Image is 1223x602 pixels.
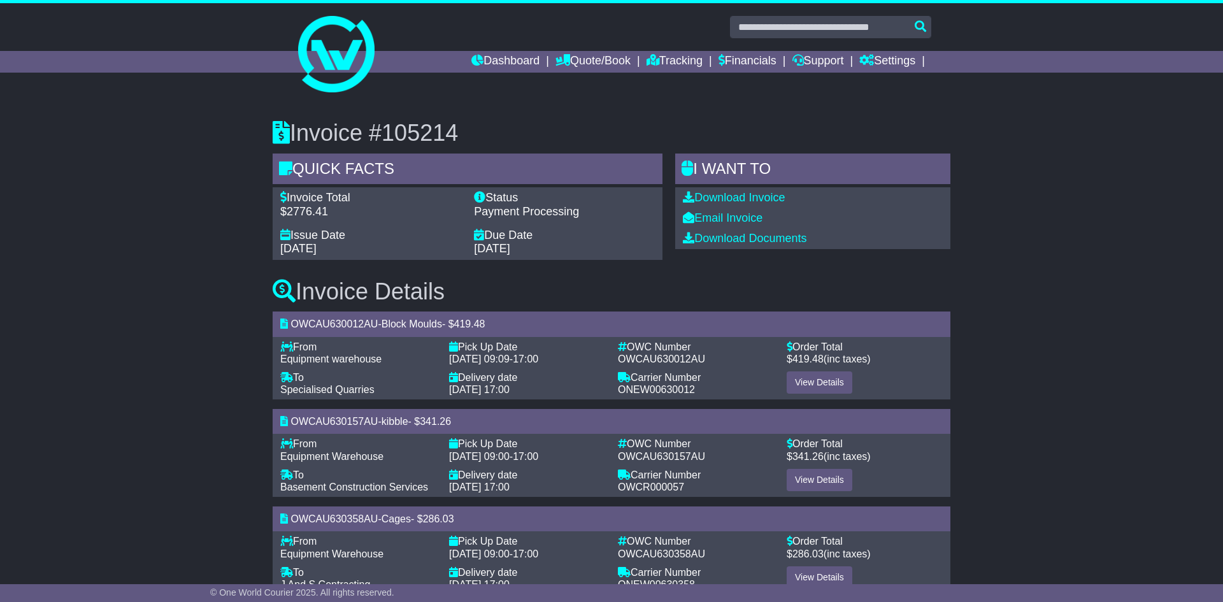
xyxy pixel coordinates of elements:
[618,482,684,492] span: OWCR000057
[290,319,378,329] span: OWCAU630012AU
[787,469,852,491] a: View Details
[675,154,950,188] div: I WANT to
[513,354,538,364] span: 17:00
[280,354,382,364] span: Equipment warehouse
[618,469,774,481] div: Carrier Number
[273,154,662,188] div: Quick Facts
[382,319,442,329] span: Block Moulds
[280,579,370,590] span: J And S Contracting
[792,354,824,364] span: 419.48
[719,51,776,73] a: Financials
[618,579,695,590] span: ONEW00630358
[683,232,806,245] a: Download Documents
[449,482,510,492] span: [DATE] 17:00
[280,535,436,547] div: From
[280,482,428,492] span: Basement Construction Services
[273,120,950,146] h3: Invoice #105214
[280,548,383,559] span: Equipment Warehouse
[449,354,510,364] span: [DATE] 09:09
[420,416,451,427] span: 341.26
[280,205,461,219] div: $2776.41
[449,469,605,481] div: Delivery date
[787,548,943,560] div: $ (inc taxes)
[474,242,655,256] div: [DATE]
[449,371,605,383] div: Delivery date
[454,319,485,329] span: 419.48
[280,438,436,450] div: From
[449,535,605,547] div: Pick Up Date
[280,469,436,481] div: To
[273,279,950,305] h3: Invoice Details
[280,566,436,578] div: To
[618,371,774,383] div: Carrier Number
[449,451,510,462] span: [DATE] 09:00
[280,384,375,395] span: Specialised Quarries
[555,51,631,73] a: Quote/Book
[382,513,411,524] span: Cages
[423,513,454,524] span: 286.03
[280,341,436,353] div: From
[449,450,605,462] div: -
[792,51,844,73] a: Support
[618,535,774,547] div: OWC Number
[618,341,774,353] div: OWC Number
[290,416,378,427] span: OWCAU630157AU
[618,354,705,364] span: OWCAU630012AU
[280,371,436,383] div: To
[787,371,852,394] a: View Details
[618,451,705,462] span: OWCAU630157AU
[449,384,510,395] span: [DATE] 17:00
[787,438,943,450] div: Order Total
[449,548,510,559] span: [DATE] 09:00
[859,51,915,73] a: Settings
[618,384,695,395] span: ONEW00630012
[449,353,605,365] div: -
[290,513,378,524] span: OWCAU630358AU
[792,548,824,559] span: 286.03
[618,548,705,559] span: OWCAU630358AU
[787,535,943,547] div: Order Total
[449,548,605,560] div: -
[449,438,605,450] div: Pick Up Date
[280,229,461,243] div: Issue Date
[683,191,785,204] a: Download Invoice
[280,242,461,256] div: [DATE]
[273,506,950,531] div: - - $
[787,566,852,589] a: View Details
[210,587,394,598] span: © One World Courier 2025. All rights reserved.
[449,566,605,578] div: Delivery date
[618,438,774,450] div: OWC Number
[273,409,950,434] div: - - $
[382,416,408,427] span: kibble
[280,451,383,462] span: Equipment Warehouse
[787,450,943,462] div: $ (inc taxes)
[647,51,703,73] a: Tracking
[449,341,605,353] div: Pick Up Date
[474,205,655,219] div: Payment Processing
[787,353,943,365] div: $ (inc taxes)
[683,211,762,224] a: Email Invoice
[513,548,538,559] span: 17:00
[792,451,824,462] span: 341.26
[471,51,540,73] a: Dashboard
[273,312,950,336] div: - - $
[474,229,655,243] div: Due Date
[787,341,943,353] div: Order Total
[474,191,655,205] div: Status
[280,191,461,205] div: Invoice Total
[513,451,538,462] span: 17:00
[449,579,510,590] span: [DATE] 17:00
[618,566,774,578] div: Carrier Number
